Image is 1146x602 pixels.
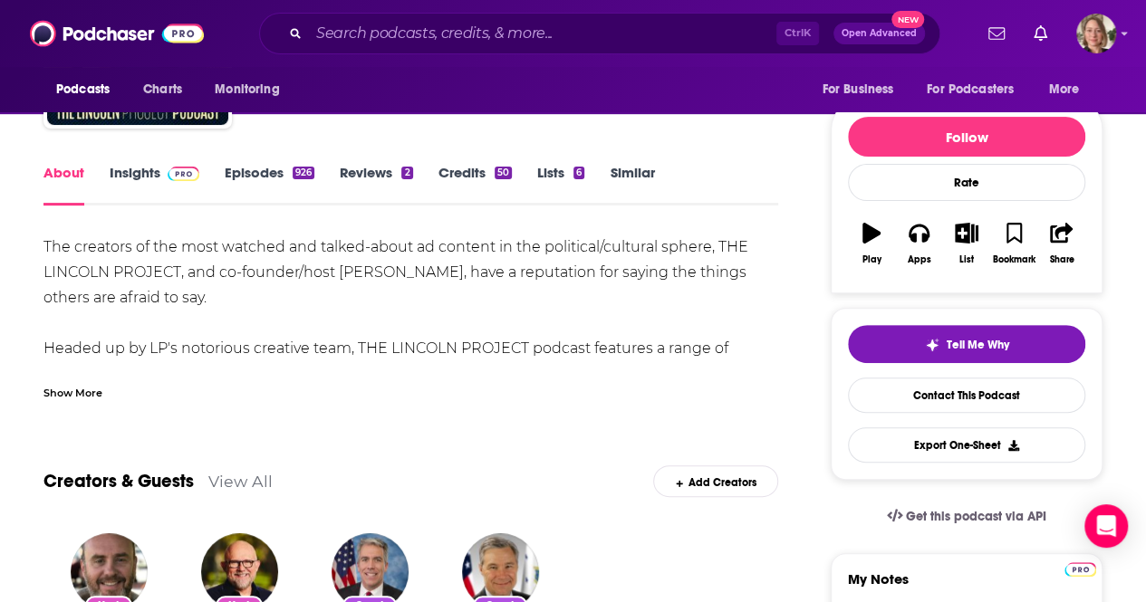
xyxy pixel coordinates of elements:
span: New [891,11,924,28]
a: Credits50 [438,164,512,205]
button: Bookmark [990,211,1037,276]
img: Podchaser Pro [1064,562,1096,577]
a: Pro website [1064,559,1096,577]
div: 2 [401,167,412,179]
span: Tell Me Why [947,338,1009,352]
button: List [943,211,990,276]
img: Podchaser - Follow, Share and Rate Podcasts [30,16,204,51]
div: Rate [848,164,1085,201]
span: Get this podcast via API [906,509,1046,524]
button: Apps [895,211,942,276]
div: The creators of the most watched and talked-about ad content in the political/cultural sphere, TH... [43,234,778,463]
input: Search podcasts, credits, & more... [309,19,776,48]
a: Episodes926 [225,164,314,205]
span: Logged in as AriFortierPr [1076,14,1116,53]
button: open menu [1036,72,1103,107]
div: 6 [573,167,584,179]
img: tell me why sparkle [925,338,939,352]
a: Creators & Guests [43,470,194,492]
a: Reviews2 [340,164,412,205]
span: Podcasts [56,77,110,102]
button: Export One-Sheet [848,427,1085,463]
a: Lists6 [537,164,584,205]
div: 926 [293,167,314,179]
a: Charts [131,72,193,107]
label: My Notes [848,570,1085,602]
div: Add Creators [653,465,777,497]
button: Play [848,211,895,276]
a: InsightsPodchaser Pro [110,164,199,205]
img: User Profile [1076,14,1116,53]
div: Bookmark [993,254,1035,265]
button: open menu [915,72,1040,107]
a: Similar [610,164,654,205]
button: Share [1038,211,1085,276]
span: For Business [822,77,893,102]
a: Show notifications dropdown [981,18,1012,49]
div: Open Intercom Messenger [1084,504,1128,548]
span: Open Advanced [842,29,917,38]
button: Follow [848,117,1085,157]
button: Open AdvancedNew [833,23,925,44]
button: Show profile menu [1076,14,1116,53]
img: Podchaser Pro [168,167,199,181]
span: Monitoring [215,77,279,102]
span: For Podcasters [927,77,1014,102]
span: Charts [143,77,182,102]
div: Play [862,254,881,265]
button: open menu [202,72,303,107]
a: Contact This Podcast [848,377,1085,413]
button: open menu [809,72,916,107]
button: tell me why sparkleTell Me Why [848,325,1085,363]
div: List [959,254,974,265]
div: 50 [495,167,512,179]
a: Show notifications dropdown [1026,18,1055,49]
div: Search podcasts, credits, & more... [259,13,940,54]
div: Share [1049,254,1074,265]
a: Get this podcast via API [872,494,1061,539]
div: Apps [908,254,931,265]
button: open menu [43,72,133,107]
span: More [1049,77,1080,102]
span: Ctrl K [776,22,819,45]
a: View All [208,472,273,491]
a: About [43,164,84,205]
